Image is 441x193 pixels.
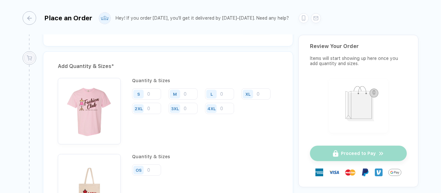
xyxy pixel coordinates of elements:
img: master-card [345,167,355,178]
div: 3XL [171,106,179,111]
div: 4XL [208,106,216,111]
div: 2XL [135,106,143,111]
div: Review Your Order [310,43,407,49]
img: user profile [99,13,110,24]
img: GPay [388,166,401,179]
img: Venmo [375,169,383,176]
div: Hey! If you order [DATE], you'll get it delivered by [DATE]–[DATE]. Need any help? [116,15,289,21]
img: Paypal [361,169,369,176]
div: Items will start showing up here once you add quantity and sizes. [310,56,407,66]
div: Place an Order [44,14,92,22]
div: Add Quantity & Sizes [58,61,278,72]
div: M [173,92,177,96]
img: shopping_bag.png [332,82,385,129]
img: 6c7c24eb-5707-446f-9584-e1487ceeff20_nt_front_1759252645396.jpg [61,81,118,138]
div: Quantity & Sizes [132,78,278,83]
div: XL [245,92,251,96]
div: OS [136,168,142,172]
img: express [315,169,323,176]
img: visa [329,167,339,178]
div: Quantity & Sizes [132,154,170,159]
div: S [137,92,140,96]
div: L [210,92,213,96]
